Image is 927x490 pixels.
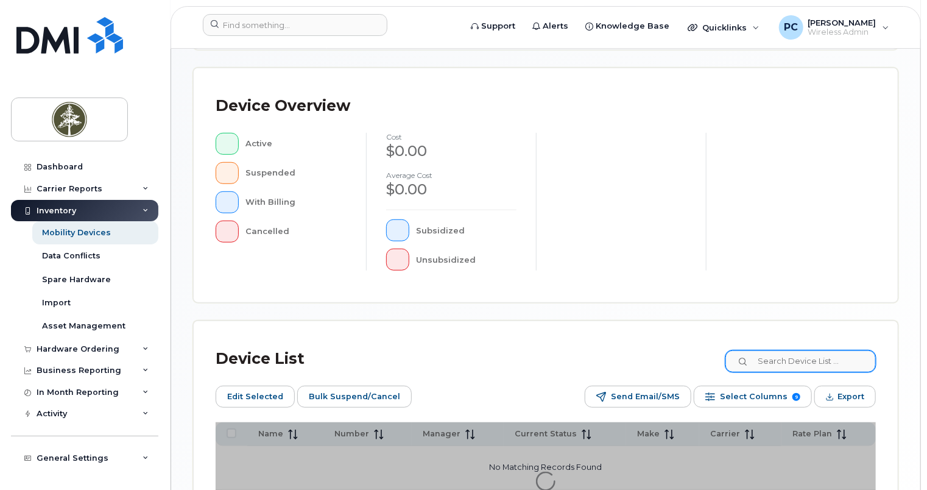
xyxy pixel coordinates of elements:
[386,133,516,141] h4: cost
[417,219,517,241] div: Subsidized
[679,15,768,40] div: Quicklinks
[203,14,387,36] input: Find something...
[246,191,347,213] div: With Billing
[784,20,798,35] span: PC
[481,20,515,32] span: Support
[386,171,516,179] h4: Average cost
[543,20,568,32] span: Alerts
[524,14,577,38] a: Alerts
[596,20,669,32] span: Knowledge Base
[792,393,800,401] span: 9
[694,386,812,408] button: Select Columns 9
[462,14,524,38] a: Support
[577,14,678,38] a: Knowledge Base
[309,388,400,406] span: Bulk Suspend/Cancel
[417,249,517,271] div: Unsubsidized
[216,386,295,408] button: Edit Selected
[386,179,516,200] div: $0.00
[216,90,350,122] div: Device Overview
[814,386,876,408] button: Export
[246,162,347,184] div: Suspended
[720,388,788,406] span: Select Columns
[386,141,516,162] div: $0.00
[297,386,412,408] button: Bulk Suspend/Cancel
[808,27,876,37] span: Wireless Admin
[227,388,283,406] span: Edit Selected
[585,386,691,408] button: Send Email/SMS
[837,388,864,406] span: Export
[611,388,680,406] span: Send Email/SMS
[702,23,747,32] span: Quicklinks
[725,350,876,372] input: Search Device List ...
[770,15,898,40] div: Paulina Cantos
[246,221,347,243] div: Cancelled
[808,18,876,27] span: [PERSON_NAME]
[246,133,347,155] div: Active
[216,343,305,375] div: Device List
